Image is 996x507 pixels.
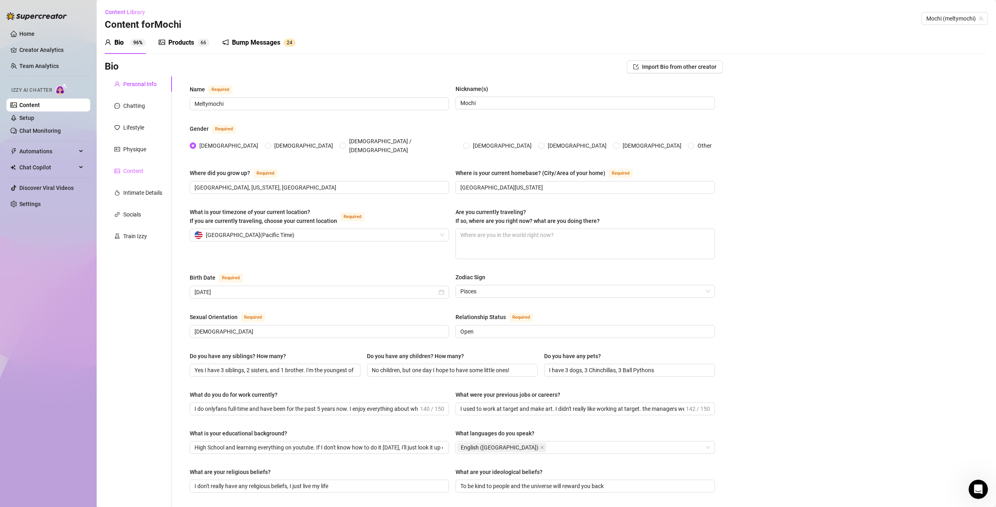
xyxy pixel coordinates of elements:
[456,429,540,438] label: What languages do you speak?
[114,190,120,196] span: fire
[456,169,605,177] div: Where is your current homebase? (City/Area of your home)
[548,443,549,452] input: What languages do you speak?
[19,128,61,134] a: Chat Monitoring
[123,232,147,241] div: Train Izzy
[219,274,243,282] span: Required
[545,141,610,150] span: [DEMOGRAPHIC_DATA]
[208,85,232,94] span: Required
[456,168,642,178] label: Where is your current homebase? (City/Area of your home)
[190,124,209,133] div: Gender
[190,169,250,177] div: Where did you grow up?
[456,468,543,476] div: What are your ideological beliefs?
[195,443,443,452] input: What is your educational background?
[195,231,203,239] img: us
[241,313,265,322] span: Required
[456,273,485,282] div: Zodiac Sign
[284,39,296,47] sup: 24
[544,352,607,361] label: Do you have any pets?
[19,43,84,56] a: Creator Analytics
[105,39,111,45] span: user
[190,352,286,361] div: Do you have any siblings? How many?
[190,352,292,361] label: Do you have any siblings? How many?
[105,19,181,31] h3: Content for Mochi
[253,169,277,178] span: Required
[123,167,143,175] div: Content
[456,468,548,476] label: What are your ideological beliefs?
[420,404,444,413] span: 140 / 150
[460,183,708,192] input: Where is your current homebase? (City/Area of your home)
[201,40,203,45] span: 6
[55,83,68,95] img: AI Chatter
[461,443,538,452] span: English ([GEOGRAPHIC_DATA])
[456,84,494,93] label: Nickname(s)
[456,209,600,224] span: Are you currently traveling? If so, where are you right now? what are you doing there?
[105,60,119,73] h3: Bio
[222,39,229,45] span: notification
[123,101,145,110] div: Chatting
[460,404,684,413] input: What were your previous jobs or careers?
[346,137,460,155] span: [DEMOGRAPHIC_DATA] / [DEMOGRAPHIC_DATA]
[105,9,145,15] span: Content Library
[190,390,283,399] label: What do you do for work currently?
[19,185,74,191] a: Discover Viral Videos
[190,390,277,399] div: What do you do for work currently?
[190,468,276,476] label: What are your religious beliefs?
[195,482,443,491] input: What are your religious beliefs?
[114,125,120,130] span: heart
[19,145,77,158] span: Automations
[130,39,146,47] sup: 96%
[195,99,443,108] input: Name
[10,148,17,155] span: thunderbolt
[456,313,506,322] div: Relationship Status
[190,429,293,438] label: What is your educational background?
[633,64,639,70] span: import
[19,63,59,69] a: Team Analytics
[114,81,120,87] span: user
[195,327,443,336] input: Sexual Orientation
[544,352,601,361] div: Do you have any pets?
[190,209,337,224] span: What is your timezone of your current location? If you are currently traveling, choose your curre...
[619,141,685,150] span: [DEMOGRAPHIC_DATA]
[114,168,120,174] span: picture
[372,366,531,375] input: Do you have any children? How many?
[197,39,209,47] sup: 66
[190,312,274,322] label: Sexual Orientation
[540,445,544,449] span: close
[19,31,35,37] a: Home
[196,141,261,150] span: [DEMOGRAPHIC_DATA]
[609,169,633,178] span: Required
[232,38,280,47] div: Bump Messages
[926,12,983,25] span: Mochi (meltymochi)
[114,146,120,152] span: idcard
[195,288,437,297] input: Birth Date
[694,141,715,150] span: Other
[123,123,144,132] div: Lifestyle
[123,210,141,219] div: Socials
[114,212,120,217] span: link
[123,188,162,197] div: Intimate Details
[203,40,206,45] span: 6
[190,313,238,322] div: Sexual Orientation
[460,327,708,336] input: Relationship Status
[19,201,41,207] a: Settings
[10,165,16,170] img: Chat Copilot
[19,102,40,108] a: Content
[19,115,34,121] a: Setup
[195,183,443,192] input: Where did you grow up?
[456,390,566,399] label: What were your previous jobs or careers?
[969,480,988,499] iframe: Intercom live chat
[456,84,488,93] div: Nickname(s)
[123,145,146,154] div: Physique
[367,352,470,361] label: Do you have any children? How many?
[190,468,271,476] div: What are your religious beliefs?
[168,38,194,47] div: Products
[456,429,534,438] div: What languages do you speak?
[367,352,464,361] div: Do you have any children? How many?
[206,229,294,241] span: [GEOGRAPHIC_DATA] ( Pacific Time )
[123,80,157,89] div: Personal Info
[456,390,560,399] div: What were your previous jobs or careers?
[190,273,252,282] label: Birth Date
[114,38,124,47] div: Bio
[470,141,535,150] span: [DEMOGRAPHIC_DATA]
[195,404,418,413] input: What do you do for work currently?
